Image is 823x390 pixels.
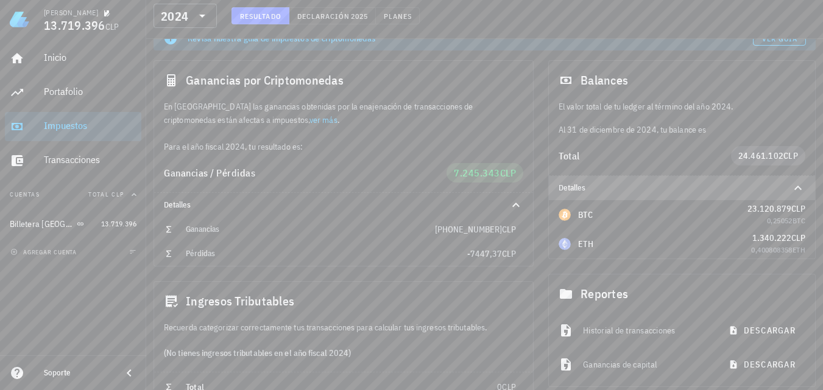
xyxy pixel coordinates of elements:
a: Transacciones [5,146,141,175]
p: El valor total de tu ledger al término del año 2024. [559,100,805,113]
button: Declaración 2025 [289,7,376,24]
span: 0,400808358 [751,245,792,254]
a: ver más [309,114,337,125]
div: Transacciones [44,154,136,165]
span: CLP [502,248,516,259]
span: CLP [502,224,516,235]
img: LedgiFi [10,10,29,29]
a: Portafolio [5,78,141,107]
span: Declaración [297,12,350,21]
span: 0,25052 [767,216,793,225]
button: Planes [376,7,420,24]
div: BTC [578,209,593,221]
div: Ganancias [186,225,435,234]
div: Detalles [154,193,533,217]
div: Historial de transacciones [583,317,711,344]
div: En [GEOGRAPHIC_DATA] las ganancias obtenidas por la enajenación de transacciones de criptomonedas... [154,100,533,153]
span: 13.719.396 [101,219,136,228]
span: CLP [791,232,805,243]
div: Detalles [549,176,815,200]
span: CLP [105,21,119,32]
div: Inicio [44,52,136,63]
span: Planes [383,12,412,21]
div: (No tienes ingresos tributables en el año fiscal 2024) [154,334,533,372]
div: Soporte [44,368,112,378]
div: 2024 [154,4,217,28]
div: Portafolio [44,86,136,97]
button: descargar [721,353,805,375]
span: 24.461.102 [738,150,784,161]
div: Detalles [559,183,776,193]
span: CLP [791,203,805,214]
span: -7447,37 [467,248,502,259]
button: descargar [721,319,805,341]
span: 1.340.222 [752,232,791,243]
div: Impuestos [44,120,136,131]
div: Ganancias por Criptomonedas [154,61,533,100]
a: Billetera [GEOGRAPHIC_DATA] 13.719.396 [5,209,141,239]
span: 2025 [350,12,368,21]
span: descargar [731,359,796,370]
a: Inicio [5,44,141,73]
div: ETH [578,238,593,250]
div: Balances [549,61,815,100]
div: Billetera [GEOGRAPHIC_DATA] [10,219,74,229]
div: [PERSON_NAME] [44,8,98,18]
button: CuentasTotal CLP [5,180,141,209]
span: descargar [731,325,796,336]
div: Pérdidas [186,249,467,259]
span: ETH [793,245,805,254]
span: Ganancias / Pérdidas [164,167,255,179]
div: Recuerda categorizar correctamente tus transacciones para calcular tus ingresos tributables. [154,321,533,334]
div: Reportes [549,274,815,313]
div: Total [559,151,731,161]
button: Resultado [231,7,289,24]
span: Resultado [239,12,281,21]
span: [PHONE_NUMBER] [435,224,502,235]
span: CLP [500,167,517,179]
button: agregar cuenta [7,246,82,258]
div: Detalles [164,200,494,210]
span: CLP [783,150,798,161]
div: Al 31 de diciembre de 2024, tu balance es [549,100,815,136]
span: Total CLP [88,190,124,198]
div: Ganancias de capital [583,351,711,378]
span: agregar cuenta [13,248,77,256]
div: ETH-icon [559,238,571,250]
span: 23.120.879 [747,203,791,214]
div: 2024 [161,10,188,23]
span: BTC [793,216,805,225]
div: BTC-icon [559,209,571,221]
div: Ingresos Tributables [154,282,533,321]
span: 13.719.396 [44,17,105,33]
span: 7.245.343 [454,167,500,179]
a: Impuestos [5,112,141,141]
